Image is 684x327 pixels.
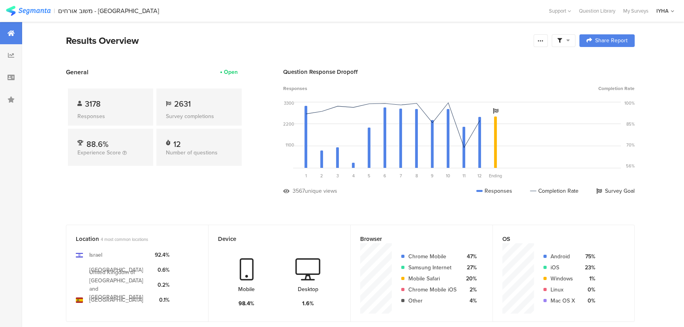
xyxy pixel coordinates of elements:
[298,285,318,293] div: Desktop
[305,173,307,179] span: 1
[502,235,612,243] div: OS
[408,286,457,294] div: Chrome Mobile iOS
[431,173,434,179] span: 9
[368,173,370,179] span: 5
[477,173,482,179] span: 12
[85,98,101,110] span: 3178
[656,7,669,15] div: IYHA
[400,173,402,179] span: 7
[155,266,169,274] div: 0.6%
[575,7,619,15] a: Question Library
[77,148,121,157] span: Experience Score
[624,100,635,106] div: 100%
[305,187,337,195] div: unique views
[155,296,169,304] div: 0.1%
[408,252,457,261] div: Chrome Mobile
[286,142,294,148] div: 1100
[360,235,470,243] div: Browser
[166,148,218,157] span: Number of questions
[596,187,635,195] div: Survey Goal
[626,163,635,169] div: 56%
[239,299,254,308] div: 98.4%
[581,286,595,294] div: 0%
[530,187,579,195] div: Completion Rate
[293,187,305,195] div: 3567
[462,173,466,179] span: 11
[619,7,652,15] a: My Surveys
[626,142,635,148] div: 70%
[283,121,294,127] div: 2200
[76,235,186,243] div: Location
[463,252,477,261] div: 47%
[86,138,109,150] span: 88.6%
[476,187,512,195] div: Responses
[551,286,575,294] div: Linux
[302,299,314,308] div: 1.6%
[77,112,144,120] div: Responses
[155,281,169,289] div: 0.2%
[6,6,51,16] img: segmanta logo
[446,173,450,179] span: 10
[54,6,55,15] div: |
[598,85,635,92] span: Completion Rate
[224,68,238,76] div: Open
[283,85,307,92] span: Responses
[551,274,575,283] div: Windows
[415,173,418,179] span: 8
[174,98,191,110] span: 2631
[320,173,323,179] span: 2
[173,138,181,146] div: 12
[284,100,294,106] div: 3300
[408,297,457,305] div: Other
[463,286,477,294] div: 2%
[626,121,635,127] div: 85%
[595,38,628,43] span: Share Report
[493,108,498,114] i: Survey Goal
[581,252,595,261] div: 75%
[89,268,148,301] div: United Kingdom of [GEOGRAPHIC_DATA] and [GEOGRAPHIC_DATA]
[238,285,255,293] div: Mobile
[101,236,148,242] span: 4 most common locations
[551,297,575,305] div: Mac OS X
[166,112,232,120] div: Survey completions
[58,7,159,15] div: משוב אורחים - [GEOGRAPHIC_DATA]
[581,274,595,283] div: 1%
[89,296,143,304] div: [GEOGRAPHIC_DATA]
[551,252,575,261] div: Android
[89,251,102,259] div: Israel
[89,266,143,274] div: [GEOGRAPHIC_DATA]
[463,274,477,283] div: 20%
[581,263,595,272] div: 23%
[336,173,339,179] span: 3
[581,297,595,305] div: 0%
[155,251,169,259] div: 92.4%
[408,263,457,272] div: Samsung Internet
[551,263,575,272] div: iOS
[66,68,88,77] span: General
[463,297,477,305] div: 4%
[218,235,328,243] div: Device
[549,5,571,17] div: Support
[383,173,386,179] span: 6
[488,173,504,179] div: Ending
[463,263,477,272] div: 27%
[283,68,635,76] div: Question Response Dropoff
[408,274,457,283] div: Mobile Safari
[66,34,530,48] div: Results Overview
[352,173,355,179] span: 4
